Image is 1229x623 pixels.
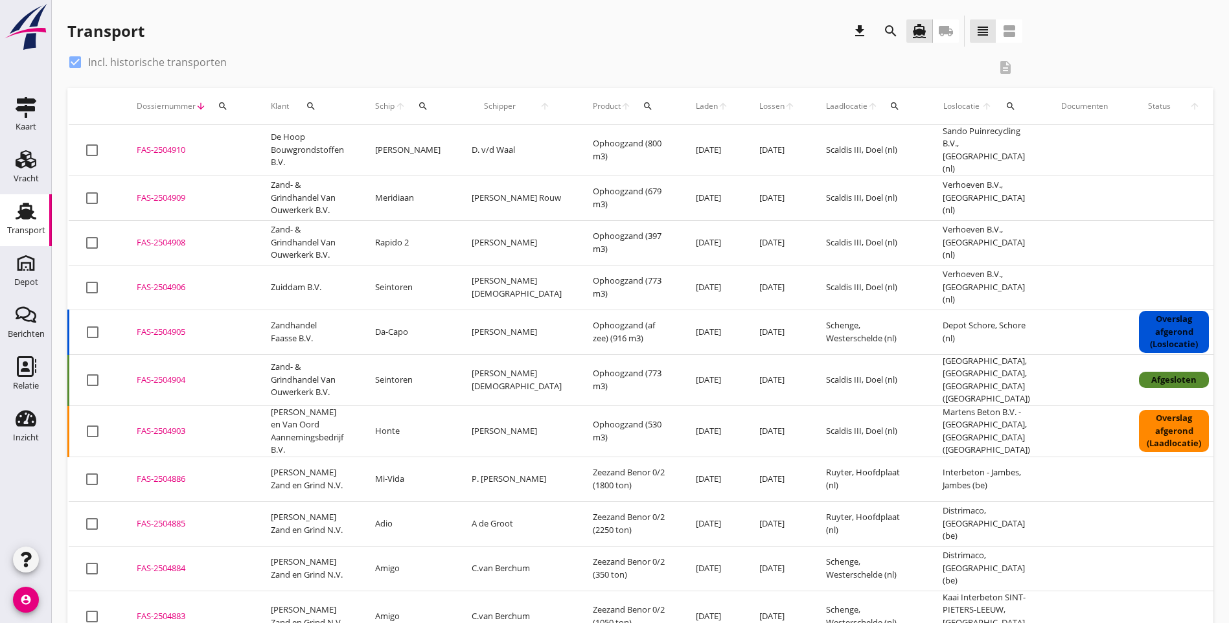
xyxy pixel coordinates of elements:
td: Ruyter, Hoofdplaat (nl) [810,501,927,546]
td: [DATE] [744,125,810,176]
div: Transport [7,226,45,234]
td: Meridiaan [360,176,456,220]
i: download [852,23,867,39]
td: Scaldis III, Doel (nl) [810,220,927,265]
i: arrow_upward [981,101,993,111]
span: Loslocatie [943,100,981,112]
td: Schenge, Westerschelde (nl) [810,546,927,591]
div: Berichten [8,330,45,338]
td: Zeezand Benor 0/2 (2250 ton) [577,501,680,546]
i: arrow_upward [867,101,878,111]
div: FAS-2504906 [137,281,240,294]
div: Overslag afgerond (Laadlocatie) [1139,410,1209,452]
td: [DATE] [680,354,744,405]
label: Incl. historische transporten [88,56,227,69]
td: [PERSON_NAME] en Van Oord Aannemingsbedrijf B.V. [255,405,360,457]
td: Distrimaco, [GEOGRAPHIC_DATA] (be) [927,546,1046,591]
i: directions_boat [912,23,927,39]
i: view_agenda [1002,23,1017,39]
td: Ophoogzand (773 m3) [577,265,680,310]
i: local_shipping [938,23,954,39]
td: Zeezand Benor 0/2 (1800 ton) [577,457,680,501]
div: Documenten [1061,100,1108,112]
td: D. v/d Waal [456,125,577,176]
i: arrow_upward [621,101,631,111]
td: Ophoogzand (679 m3) [577,176,680,220]
td: Zand- & Grindhandel Van Ouwerkerk B.V. [255,220,360,265]
td: [PERSON_NAME] [456,405,577,457]
div: Kaart [16,122,36,131]
i: account_circle [13,587,39,613]
i: search [418,101,428,111]
td: Adio [360,501,456,546]
td: Ophoogzand (800 m3) [577,125,680,176]
td: [DATE] [680,125,744,176]
td: Verhoeven B.V., [GEOGRAPHIC_DATA] (nl) [927,220,1046,265]
td: Distrimaco, [GEOGRAPHIC_DATA] (be) [927,501,1046,546]
span: Product [593,100,621,112]
td: Ophoogzand (773 m3) [577,354,680,405]
td: Verhoeven B.V., [GEOGRAPHIC_DATA] (nl) [927,265,1046,310]
td: [DATE] [744,457,810,501]
div: Relatie [13,381,39,390]
i: arrow_upward [785,101,795,111]
i: search [890,101,900,111]
td: Verhoeven B.V., [GEOGRAPHIC_DATA] (nl) [927,176,1046,220]
td: [DATE] [744,310,810,354]
i: arrow_upward [395,101,406,111]
td: [GEOGRAPHIC_DATA], [GEOGRAPHIC_DATA], [GEOGRAPHIC_DATA] ([GEOGRAPHIC_DATA]) [927,354,1046,405]
img: logo-small.a267ee39.svg [3,3,49,51]
td: Seintoren [360,354,456,405]
td: Zand- & Grindhandel Van Ouwerkerk B.V. [255,354,360,405]
td: [DATE] [744,354,810,405]
td: Zandhandel Faasse B.V. [255,310,360,354]
span: Laden [696,100,718,112]
td: C.van Berchum [456,546,577,591]
span: Schip [375,100,395,112]
td: [PERSON_NAME] [456,220,577,265]
td: [DATE] [680,457,744,501]
td: Zeezand Benor 0/2 (350 ton) [577,546,680,591]
div: Depot [14,278,38,286]
td: [DATE] [680,310,744,354]
td: Seintoren [360,265,456,310]
td: [PERSON_NAME] Zand en Grind N.V. [255,546,360,591]
td: [PERSON_NAME][DEMOGRAPHIC_DATA] [456,265,577,310]
td: A de Groot [456,501,577,546]
td: [DATE] [680,405,744,457]
i: search [218,101,228,111]
td: Scaldis III, Doel (nl) [810,265,927,310]
td: Ophoogzand (af zee) (916 m3) [577,310,680,354]
td: Ophoogzand (397 m3) [577,220,680,265]
div: FAS-2504908 [137,236,240,249]
td: Sando Puinrecycling B.V., [GEOGRAPHIC_DATA] (nl) [927,125,1046,176]
td: [PERSON_NAME] [360,125,456,176]
td: [PERSON_NAME] [456,310,577,354]
div: FAS-2504883 [137,610,240,623]
i: arrow_upward [718,101,728,111]
div: Afgesloten [1139,372,1209,389]
div: FAS-2504885 [137,517,240,530]
td: [PERSON_NAME] Rouw [456,176,577,220]
td: Schenge, Westerschelde (nl) [810,310,927,354]
i: search [643,101,653,111]
td: Amigo [360,546,456,591]
td: Ophoogzand (530 m3) [577,405,680,457]
td: [DATE] [744,265,810,310]
div: FAS-2504905 [137,326,240,339]
i: search [306,101,316,111]
td: P. [PERSON_NAME] [456,457,577,501]
td: [DATE] [680,265,744,310]
td: [DATE] [744,501,810,546]
td: [PERSON_NAME] Zand en Grind N.V. [255,501,360,546]
td: Depot Schore, Schore (nl) [927,310,1046,354]
div: FAS-2504909 [137,192,240,205]
td: [PERSON_NAME][DEMOGRAPHIC_DATA] [456,354,577,405]
td: Scaldis III, Doel (nl) [810,354,927,405]
span: Dossiernummer [137,100,196,112]
td: [DATE] [744,405,810,457]
td: Zand- & Grindhandel Van Ouwerkerk B.V. [255,176,360,220]
span: Schipper [472,100,527,112]
div: FAS-2504884 [137,562,240,575]
div: FAS-2504904 [137,374,240,387]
